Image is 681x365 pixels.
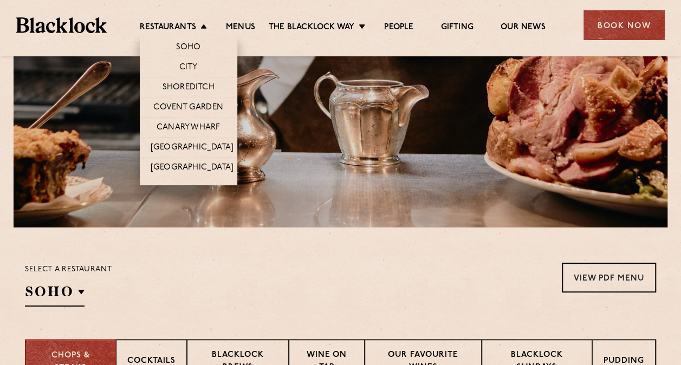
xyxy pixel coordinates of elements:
a: [GEOGRAPHIC_DATA] [151,162,234,174]
p: Select a restaurant [25,263,112,277]
a: Soho [176,42,201,54]
a: Shoreditch [163,82,215,94]
a: [GEOGRAPHIC_DATA] [151,142,234,154]
a: Canary Wharf [157,122,220,134]
h2: SOHO [25,282,85,307]
a: Gifting [440,22,473,34]
a: Menus [226,22,255,34]
a: The Blacklock Way [269,22,354,34]
a: Our News [501,22,546,34]
a: View PDF Menu [562,263,656,292]
div: Book Now [583,10,665,40]
a: Covent Garden [153,102,223,114]
a: Restaurants [140,22,196,34]
img: BL_Textured_Logo-footer-cropped.svg [16,17,107,32]
a: City [179,62,198,74]
a: People [384,22,413,34]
